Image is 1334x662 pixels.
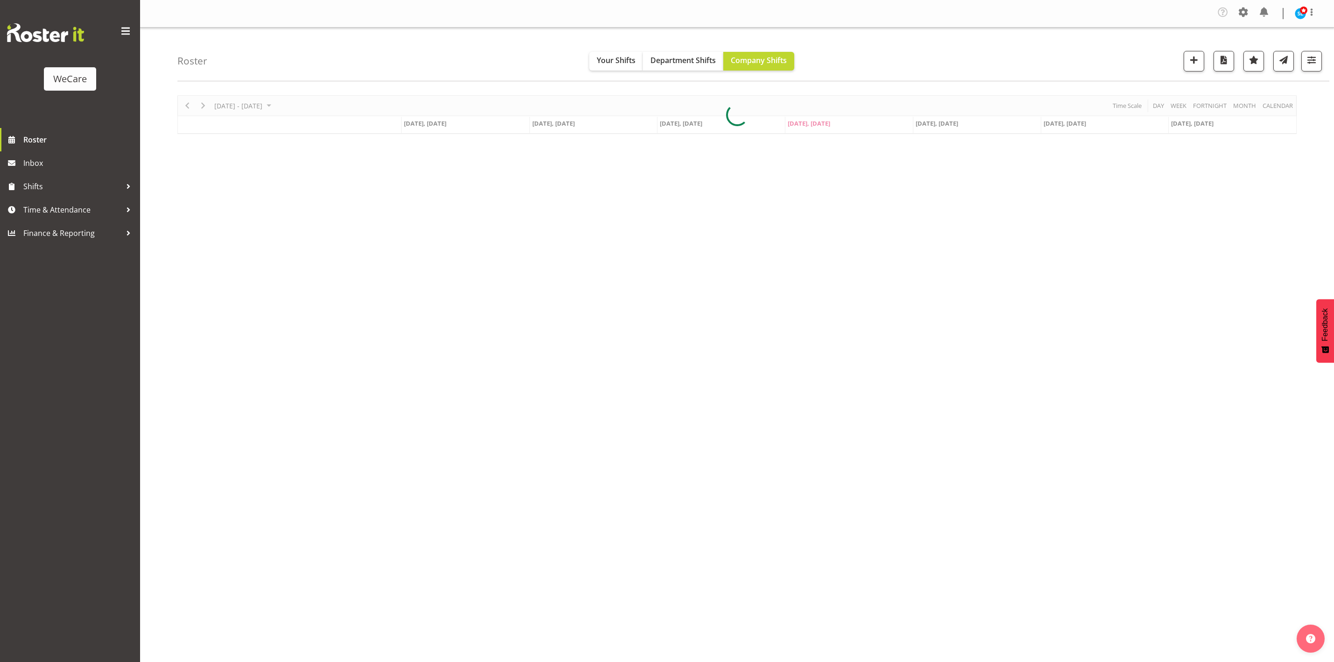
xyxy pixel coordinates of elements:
button: Feedback - Show survey [1316,299,1334,363]
button: Highlight an important date within the roster. [1243,51,1264,71]
span: Your Shifts [597,55,635,65]
span: Department Shifts [650,55,716,65]
h4: Roster [177,56,207,66]
span: Feedback [1321,308,1329,341]
img: Rosterit website logo [7,23,84,42]
img: help-xxl-2.png [1306,634,1315,643]
span: Shifts [23,179,121,193]
span: Inbox [23,156,135,170]
img: sarah-lamont10911.jpg [1295,8,1306,19]
button: Department Shifts [643,52,723,71]
span: Finance & Reporting [23,226,121,240]
span: Time & Attendance [23,203,121,217]
button: Download a PDF of the roster according to the set date range. [1214,51,1234,71]
span: Company Shifts [731,55,787,65]
button: Add a new shift [1184,51,1204,71]
button: Send a list of all shifts for the selected filtered period to all rostered employees. [1273,51,1294,71]
button: Filter Shifts [1301,51,1322,71]
span: Roster [23,133,135,147]
button: Company Shifts [723,52,794,71]
button: Your Shifts [589,52,643,71]
div: WeCare [53,72,87,86]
